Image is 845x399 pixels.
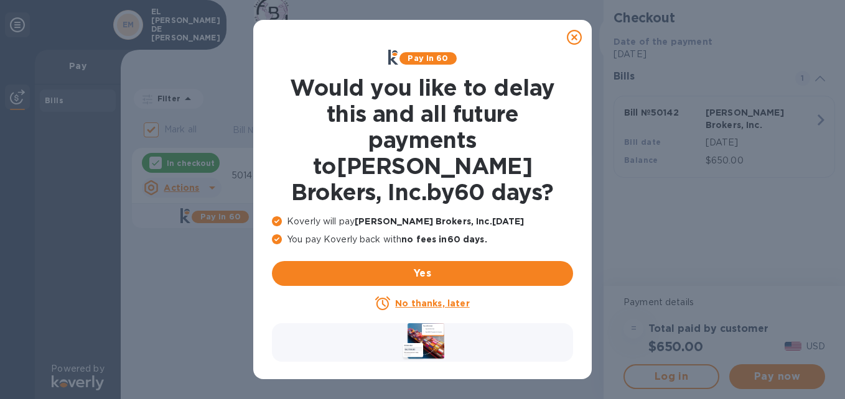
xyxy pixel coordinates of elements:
b: Pay in 60 [408,53,448,63]
h1: Would you like to delay this and all future payments to [PERSON_NAME] Brokers, Inc. by 60 days ? [272,75,573,205]
b: [PERSON_NAME] Brokers, Inc. [DATE] [355,216,524,226]
u: No thanks, later [395,298,469,308]
p: You pay Koverly back with [272,233,573,246]
b: no fees in 60 days . [401,234,487,244]
button: Yes [272,261,573,286]
p: Koverly will pay [272,215,573,228]
span: Yes [282,266,563,281]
